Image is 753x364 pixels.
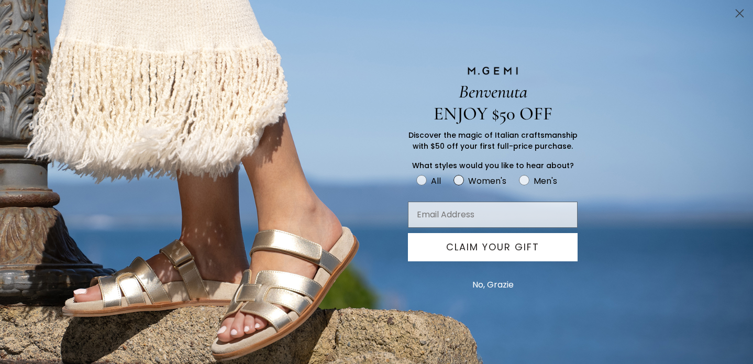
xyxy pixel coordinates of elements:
[467,66,519,75] img: M.GEMI
[431,174,441,187] div: All
[534,174,557,187] div: Men's
[467,272,519,298] button: No, Grazie
[434,103,552,125] span: ENJOY $50 OFF
[408,130,578,151] span: Discover the magic of Italian craftsmanship with $50 off your first full-price purchase.
[459,81,527,103] span: Benvenuta
[468,174,506,187] div: Women's
[412,160,574,171] span: What styles would you like to hear about?
[408,233,578,261] button: CLAIM YOUR GIFT
[730,4,749,23] button: Close dialog
[408,202,578,228] input: Email Address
